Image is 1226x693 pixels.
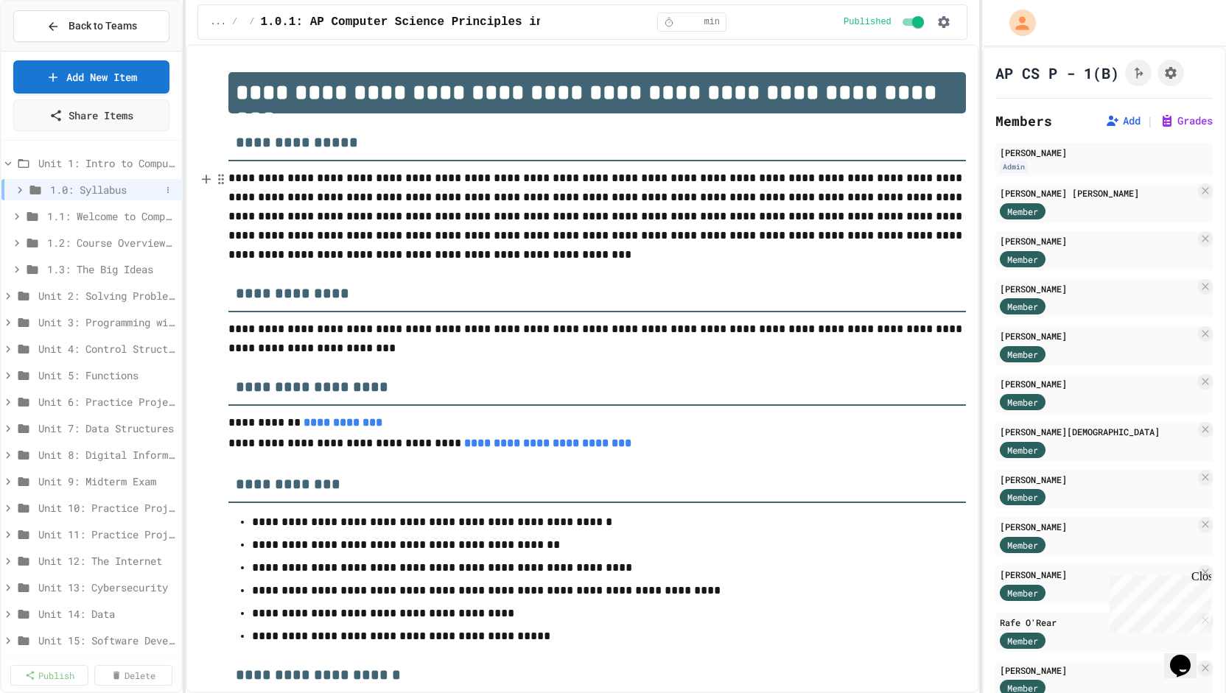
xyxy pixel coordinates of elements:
[1000,616,1195,629] div: Rafe O'Rear
[69,18,137,34] span: Back to Teams
[38,474,175,489] span: Unit 9: Midterm Exam
[1000,664,1195,677] div: [PERSON_NAME]
[995,110,1052,131] h2: Members
[38,155,175,171] span: Unit 1: Intro to Computer Science
[704,16,720,28] span: min
[1007,490,1038,504] span: Member
[1000,282,1195,295] div: [PERSON_NAME]
[844,16,892,28] span: Published
[161,183,175,197] button: More options
[1000,329,1195,342] div: [PERSON_NAME]
[1007,538,1038,552] span: Member
[1125,60,1152,86] button: Click to see fork details
[994,6,1040,40] div: My Account
[38,421,175,436] span: Unit 7: Data Structures
[1157,60,1184,86] button: Assignment Settings
[38,553,175,569] span: Unit 12: The Internet
[38,367,175,383] span: Unit 5: Functions
[94,665,172,686] a: Delete
[1000,377,1195,390] div: [PERSON_NAME]
[47,235,175,250] span: 1.2: Course Overview and the AP Exam
[47,261,175,277] span: 1.3: The Big Ideas
[38,447,175,462] span: Unit 8: Digital Information
[10,665,88,686] a: Publish
[6,6,102,94] div: Chat with us now!Close
[1146,112,1154,130] span: |
[844,13,927,31] div: Content is published and visible to students
[38,314,175,330] span: Unit 3: Programming with Python
[260,13,706,31] span: 1.0.1: AP Computer Science Principles in Python Course Syllabus
[38,394,175,409] span: Unit 6: Practice Project - Tell a Story
[38,288,175,303] span: Unit 2: Solving Problems in Computer Science
[13,99,169,131] a: Share Items
[47,208,175,224] span: 1.1: Welcome to Computer Science
[38,527,175,542] span: Unit 11: Practice Project - Loaded Dice
[13,10,169,42] button: Back to Teams
[1000,520,1195,533] div: [PERSON_NAME]
[38,500,175,516] span: Unit 10: Practice Project - Wordle
[1007,205,1038,218] span: Member
[1000,186,1195,200] div: [PERSON_NAME] [PERSON_NAME]
[1007,395,1038,409] span: Member
[249,16,254,28] span: /
[1007,253,1038,266] span: Member
[1105,113,1141,128] button: Add
[1000,425,1195,438] div: [PERSON_NAME][DEMOGRAPHIC_DATA]
[1000,568,1195,581] div: [PERSON_NAME]
[1007,300,1038,313] span: Member
[1160,113,1213,128] button: Grades
[38,633,175,648] span: Unit 15: Software Development Process
[1007,348,1038,361] span: Member
[1000,234,1195,247] div: [PERSON_NAME]
[1007,443,1038,457] span: Member
[38,606,175,622] span: Unit 14: Data
[13,60,169,94] a: Add New Item
[38,580,175,595] span: Unit 13: Cybersecurity
[50,182,161,197] span: 1.0: Syllabus
[210,16,226,28] span: ...
[38,341,175,356] span: Unit 4: Control Structures
[995,63,1119,83] h1: AP CS P - 1(B)
[232,16,237,28] span: /
[1000,146,1208,159] div: [PERSON_NAME]
[1000,473,1195,486] div: [PERSON_NAME]
[1007,634,1038,647] span: Member
[1164,634,1211,678] iframe: chat widget
[1000,161,1028,173] div: Admin
[1104,570,1211,633] iframe: chat widget
[1007,586,1038,599] span: Member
